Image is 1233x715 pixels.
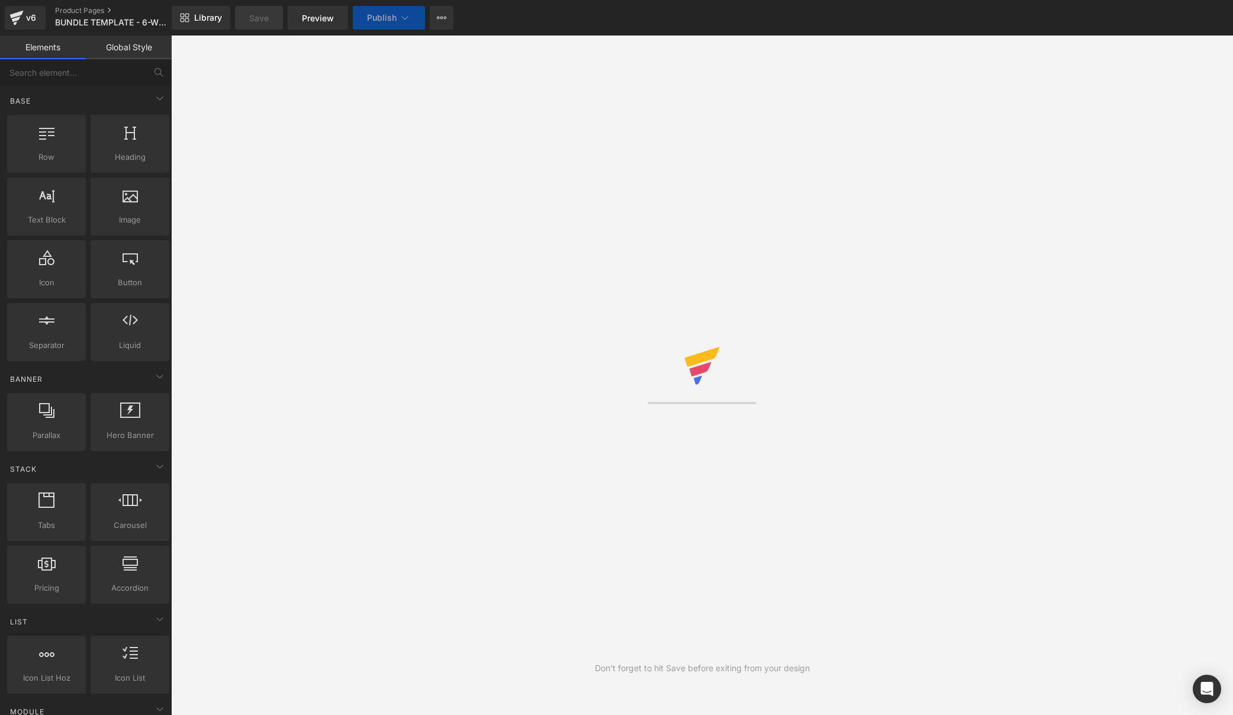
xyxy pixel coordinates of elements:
[302,12,334,24] span: Preview
[1193,675,1221,703] div: Open Intercom Messenger
[9,95,32,107] span: Base
[94,214,166,226] span: Image
[9,463,38,475] span: Stack
[5,6,46,30] a: v6
[11,672,82,684] span: Icon List Hoz
[11,429,82,442] span: Parallax
[11,276,82,289] span: Icon
[55,18,169,27] span: BUNDLE TEMPLATE - 6-WEEK WEIGHT LOSS BUNDLE - OCT 2O24
[249,12,269,24] span: Save
[94,519,166,532] span: Carousel
[353,6,425,30] button: Publish
[430,6,453,30] button: More
[94,151,166,163] span: Heading
[11,582,82,594] span: Pricing
[94,582,166,594] span: Accordion
[11,519,82,532] span: Tabs
[9,616,29,627] span: List
[94,339,166,352] span: Liquid
[86,36,172,59] a: Global Style
[11,151,82,163] span: Row
[11,214,82,226] span: Text Block
[24,10,38,25] div: v6
[94,672,166,684] span: Icon List
[172,6,230,30] a: New Library
[9,373,44,385] span: Banner
[367,13,397,22] span: Publish
[194,12,222,23] span: Library
[288,6,348,30] a: Preview
[94,429,166,442] span: Hero Banner
[11,339,82,352] span: Separator
[94,276,166,289] span: Button
[55,6,191,15] a: Product Pages
[595,662,810,675] div: Don't forget to hit Save before exiting from your design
